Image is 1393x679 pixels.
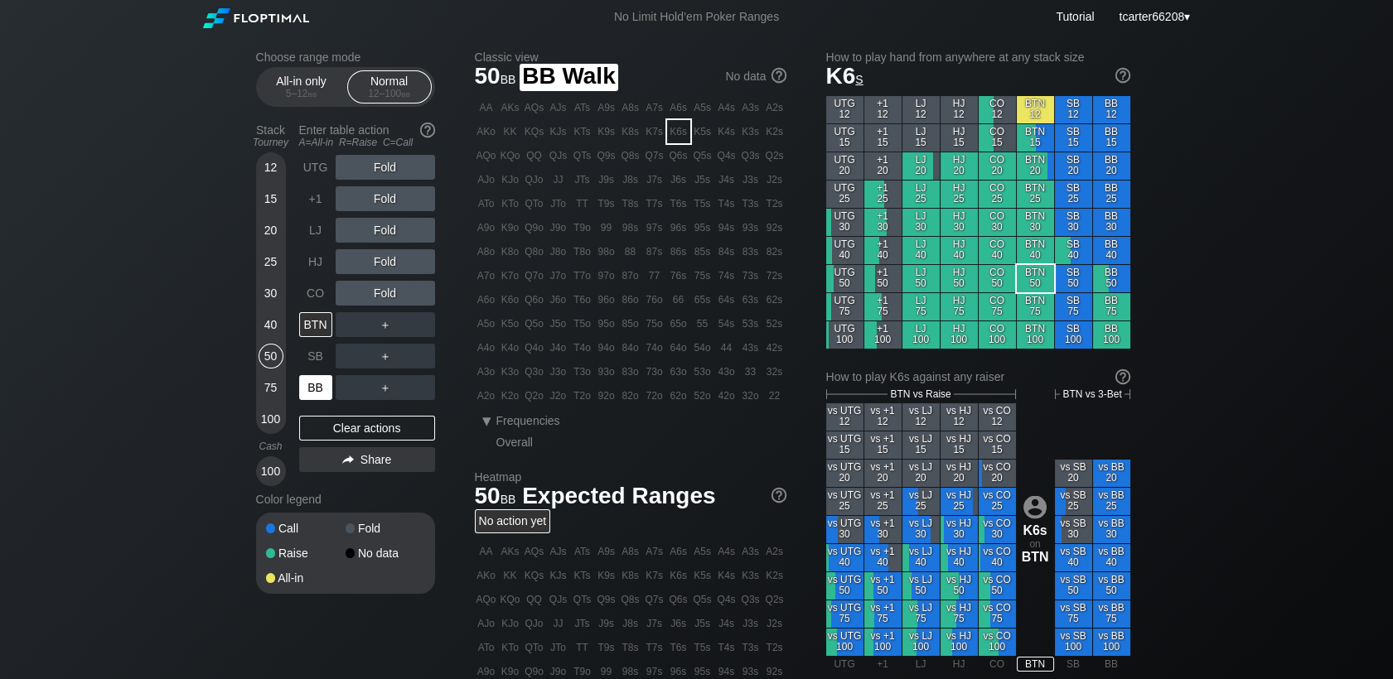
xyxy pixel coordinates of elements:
[619,216,642,239] div: 98s
[259,249,283,274] div: 25
[259,375,283,400] div: 75
[547,288,570,311] div: J6o
[979,96,1016,123] div: CO 12
[979,237,1016,264] div: CO 40
[475,144,498,167] div: AQo
[1017,237,1054,264] div: BTN 40
[864,293,902,320] div: +1 75
[715,288,738,311] div: 64s
[855,69,863,87] span: s
[902,96,940,123] div: LJ 12
[308,88,317,99] span: bb
[1114,368,1132,386] img: help.32db89a4.svg
[571,168,594,191] div: JTs
[715,360,738,383] div: 43o
[299,375,332,400] div: BB
[902,321,940,349] div: LJ 100
[739,264,762,287] div: 73s
[902,152,940,180] div: LJ 20
[499,96,522,119] div: AKs
[256,51,435,64] h2: Choose range mode
[763,264,786,287] div: 72s
[571,192,594,215] div: TT
[547,120,570,143] div: KJs
[643,288,666,311] div: 76o
[979,321,1016,349] div: CO 100
[691,96,714,119] div: A5s
[266,522,346,534] div: Call
[667,360,690,383] div: 63o
[619,336,642,359] div: 84o
[643,96,666,119] div: A7s
[523,120,546,143] div: KQs
[1093,265,1130,292] div: BB 50
[826,293,863,320] div: UTG 75
[667,216,690,239] div: 96s
[643,120,666,143] div: K7s
[826,265,863,292] div: UTG 50
[571,360,594,383] div: T3o
[941,124,978,152] div: HJ 15
[667,168,690,191] div: J6s
[643,216,666,239] div: 97s
[667,192,690,215] div: T6s
[523,168,546,191] div: QJo
[499,264,522,287] div: K7o
[299,218,332,243] div: LJ
[691,240,714,263] div: 85s
[826,209,863,236] div: UTG 30
[259,312,283,337] div: 40
[523,216,546,239] div: Q9o
[763,96,786,119] div: A2s
[571,336,594,359] div: T4o
[979,265,1016,292] div: CO 50
[571,264,594,287] div: T7o
[826,152,863,180] div: UTG 20
[259,155,283,180] div: 12
[336,155,435,180] div: Fold
[691,360,714,383] div: 53o
[475,120,498,143] div: AKo
[715,192,738,215] div: T4s
[472,64,519,91] span: 50
[523,288,546,311] div: Q6o
[826,51,1130,64] h2: How to play hand from anywhere at any stack size
[1093,237,1130,264] div: BB 40
[1055,181,1092,208] div: SB 25
[619,288,642,311] div: 86o
[979,209,1016,236] div: CO 30
[499,192,522,215] div: KTo
[941,96,978,123] div: HJ 12
[643,168,666,191] div: J7s
[595,240,618,263] div: 98o
[643,336,666,359] div: 74o
[826,124,863,152] div: UTG 15
[1093,321,1130,349] div: BB 100
[619,144,642,167] div: Q8s
[763,360,786,383] div: 32s
[571,240,594,263] div: T8o
[249,137,293,148] div: Tourney
[667,264,690,287] div: 76s
[595,96,618,119] div: A9s
[595,360,618,383] div: 93o
[523,312,546,335] div: Q5o
[595,120,618,143] div: K9s
[259,344,283,368] div: 50
[864,321,902,349] div: +1 100
[739,96,762,119] div: A3s
[475,336,498,359] div: A4o
[1093,124,1130,152] div: BB 15
[259,281,283,306] div: 30
[1056,10,1094,23] a: Tutorial
[1055,96,1092,123] div: SB 12
[1093,152,1130,180] div: BB 20
[595,216,618,239] div: 99
[941,265,978,292] div: HJ 50
[763,192,786,215] div: T2s
[595,312,618,335] div: 95o
[667,120,690,143] div: K6s
[715,216,738,239] div: 94s
[643,360,666,383] div: 73o
[941,237,978,264] div: HJ 40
